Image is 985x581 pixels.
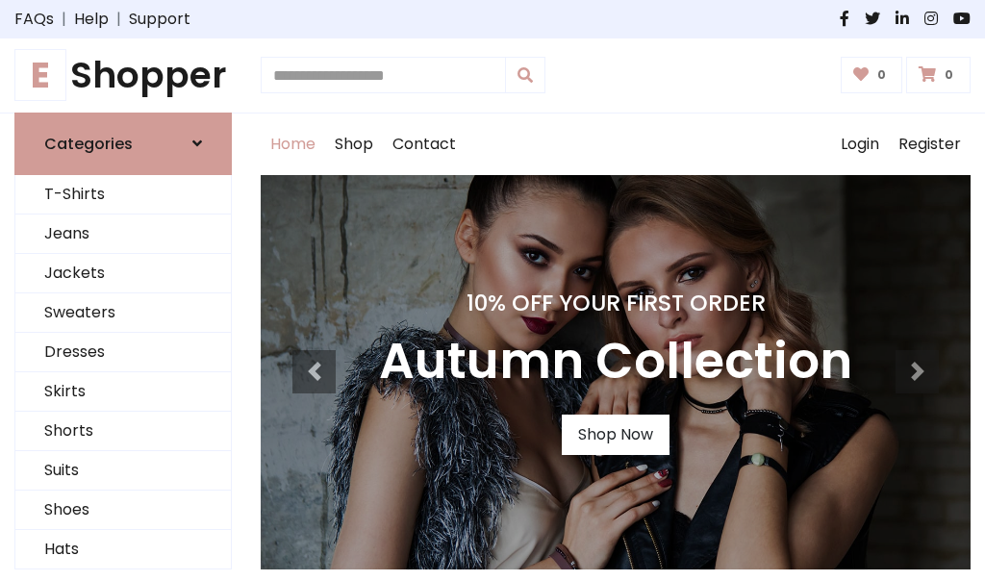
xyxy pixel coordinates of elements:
[15,491,231,530] a: Shoes
[383,114,466,175] a: Contact
[325,114,383,175] a: Shop
[14,113,232,175] a: Categories
[109,8,129,31] span: |
[872,66,891,84] span: 0
[15,451,231,491] a: Suits
[379,332,852,392] h3: Autumn Collection
[562,415,669,455] a: Shop Now
[14,54,232,97] a: EShopper
[15,372,231,412] a: Skirts
[74,8,109,31] a: Help
[15,333,231,372] a: Dresses
[841,57,903,93] a: 0
[15,175,231,215] a: T-Shirts
[906,57,971,93] a: 0
[44,135,133,153] h6: Categories
[940,66,958,84] span: 0
[831,114,889,175] a: Login
[14,8,54,31] a: FAQs
[15,254,231,293] a: Jackets
[15,215,231,254] a: Jeans
[129,8,190,31] a: Support
[14,49,66,101] span: E
[54,8,74,31] span: |
[15,412,231,451] a: Shorts
[15,530,231,569] a: Hats
[379,290,852,316] h4: 10% Off Your First Order
[15,293,231,333] a: Sweaters
[261,114,325,175] a: Home
[14,54,232,97] h1: Shopper
[889,114,971,175] a: Register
